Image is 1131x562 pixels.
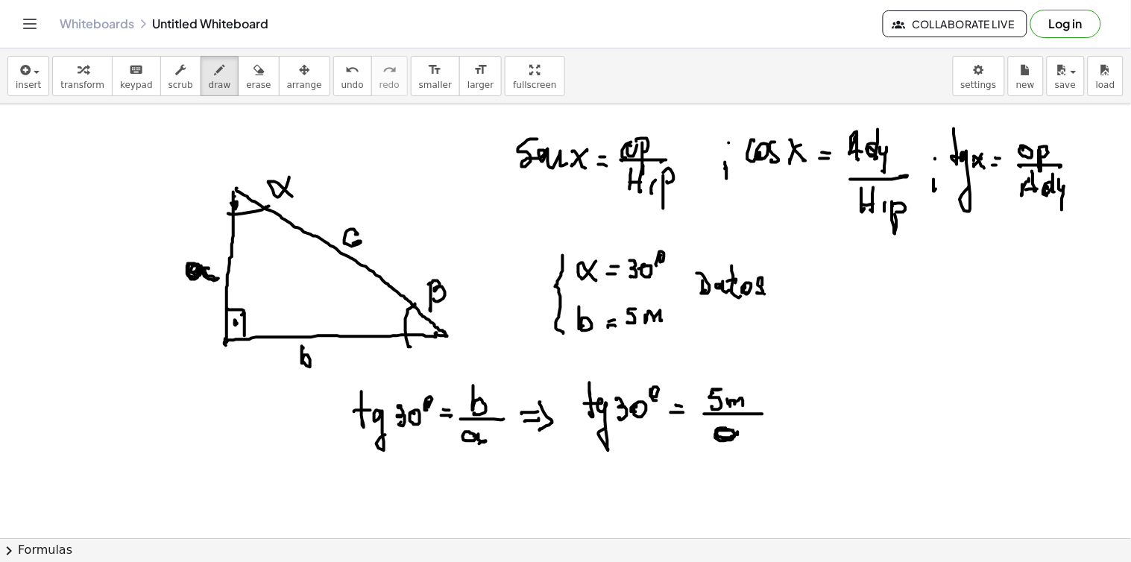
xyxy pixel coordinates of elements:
[333,56,372,96] button: undoundo
[467,80,494,90] span: larger
[379,80,400,90] span: redo
[371,56,408,96] button: redoredo
[961,80,997,90] span: settings
[1016,80,1035,90] span: new
[16,80,41,90] span: insert
[341,80,364,90] span: undo
[1030,10,1101,38] button: Log in
[1047,56,1085,96] button: save
[279,56,330,96] button: arrange
[953,56,1005,96] button: settings
[428,61,442,79] i: format_size
[411,56,460,96] button: format_sizesmaller
[895,17,1015,31] span: Collaborate Live
[459,56,502,96] button: format_sizelarger
[1088,56,1124,96] button: load
[209,80,231,90] span: draw
[246,80,271,90] span: erase
[112,56,161,96] button: keyboardkeypad
[201,56,239,96] button: draw
[60,80,104,90] span: transform
[287,80,322,90] span: arrange
[238,56,279,96] button: erase
[1055,80,1076,90] span: save
[473,61,488,79] i: format_size
[160,56,201,96] button: scrub
[382,61,397,79] i: redo
[513,80,556,90] span: fullscreen
[419,80,452,90] span: smaller
[120,80,153,90] span: keypad
[129,61,143,79] i: keyboard
[52,56,113,96] button: transform
[60,16,134,31] a: Whiteboards
[1096,80,1115,90] span: load
[1008,56,1044,96] button: new
[18,12,42,36] button: Toggle navigation
[883,10,1027,37] button: Collaborate Live
[7,56,49,96] button: insert
[505,56,564,96] button: fullscreen
[345,61,359,79] i: undo
[168,80,193,90] span: scrub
